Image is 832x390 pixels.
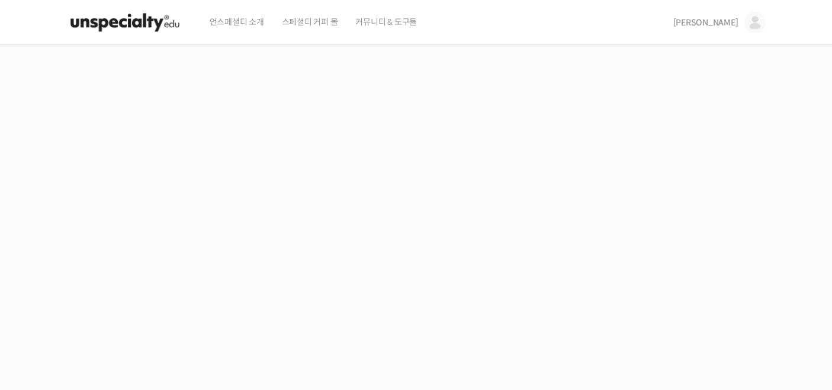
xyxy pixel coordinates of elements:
span: [PERSON_NAME] [673,17,738,28]
p: [PERSON_NAME]을 다하는 당신을 위해, 최고와 함께 만든 커피 클래스 [11,181,820,241]
p: 시간과 장소에 구애받지 않고, 검증된 커리큘럼으로 [11,246,820,263]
